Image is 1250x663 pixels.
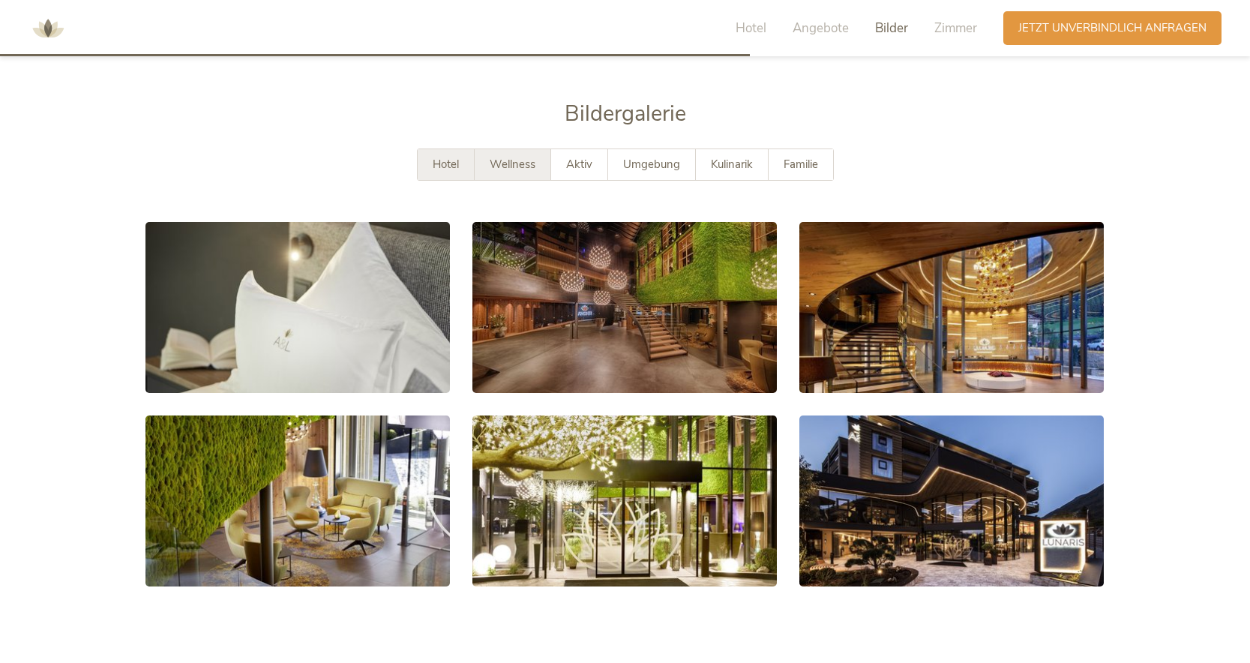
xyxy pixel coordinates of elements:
[784,157,818,172] span: Familie
[433,157,459,172] span: Hotel
[25,22,70,33] a: AMONTI & LUNARIS Wellnessresort
[565,99,686,128] span: Bildergalerie
[566,157,592,172] span: Aktiv
[711,157,753,172] span: Kulinarik
[25,6,70,51] img: AMONTI & LUNARIS Wellnessresort
[793,19,849,37] span: Angebote
[875,19,908,37] span: Bilder
[736,19,766,37] span: Hotel
[1018,20,1207,36] span: Jetzt unverbindlich anfragen
[490,157,535,172] span: Wellness
[934,19,977,37] span: Zimmer
[623,157,680,172] span: Umgebung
